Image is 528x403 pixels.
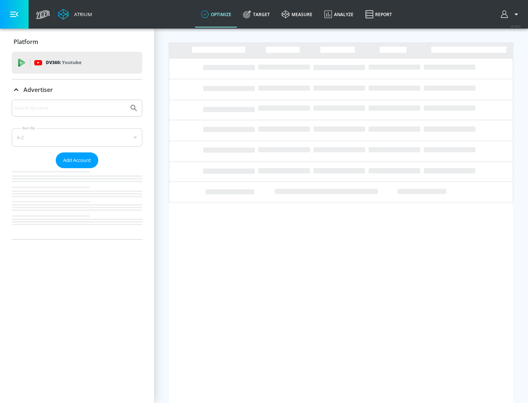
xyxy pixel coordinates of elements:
label: Sort By [21,126,37,130]
div: A-Z [12,128,142,147]
a: Report [359,1,398,27]
span: v 4.28.0 [510,24,521,28]
a: Analyze [318,1,359,27]
nav: list of Advertiser [12,168,142,239]
a: Atrium [58,9,92,20]
p: DV360: [46,59,81,67]
div: Atrium [71,11,92,18]
div: Advertiser [12,80,142,100]
div: Advertiser [12,100,142,239]
div: Platform [12,32,142,52]
a: optimize [195,1,237,27]
p: Youtube [62,59,81,66]
a: Target [237,1,276,27]
p: Advertiser [23,86,53,94]
p: Platform [14,38,38,46]
button: Add Account [56,152,98,168]
span: Add Account [63,156,91,164]
a: measure [276,1,318,27]
input: Search by name [15,103,126,113]
div: DV360: Youtube [12,52,142,74]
